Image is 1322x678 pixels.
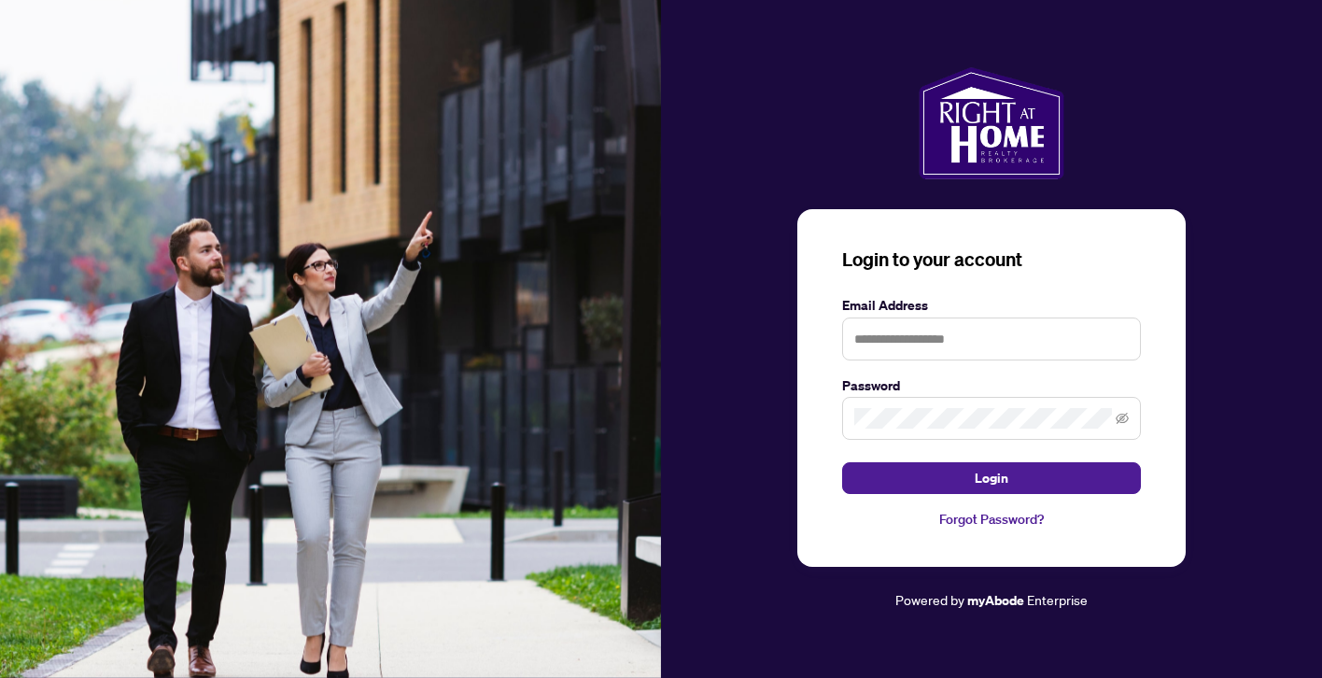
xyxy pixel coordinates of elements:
[1116,412,1129,425] span: eye-invisible
[895,591,964,608] span: Powered by
[842,375,1141,396] label: Password
[1027,591,1088,608] span: Enterprise
[842,295,1141,316] label: Email Address
[975,463,1008,493] span: Login
[967,590,1024,611] a: myAbode
[842,247,1141,273] h3: Login to your account
[842,509,1141,530] a: Forgot Password?
[919,67,1063,179] img: ma-logo
[842,462,1141,494] button: Login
